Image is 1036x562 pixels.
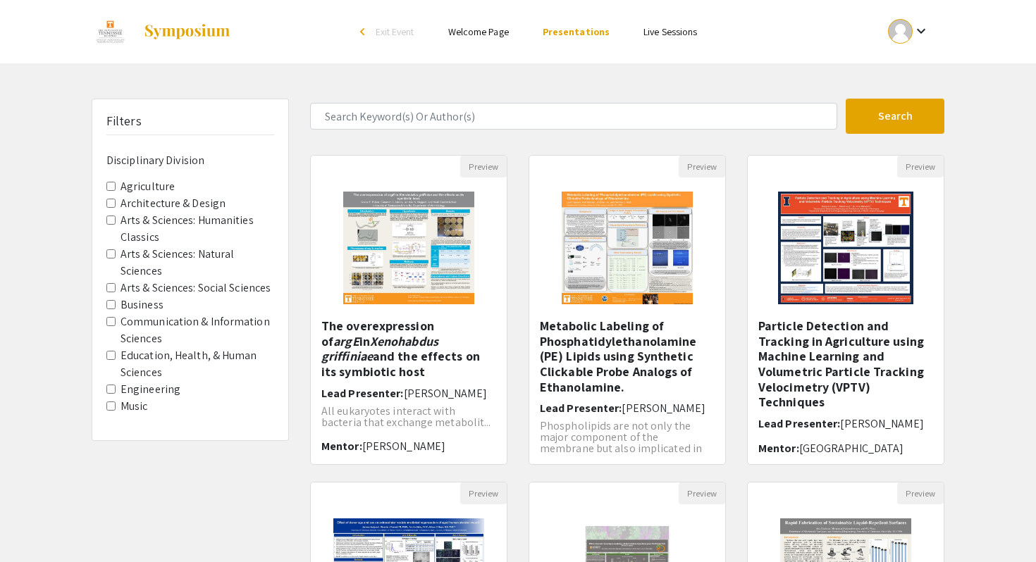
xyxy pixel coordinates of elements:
[121,296,164,313] label: Business
[92,14,231,49] a: Discovery Day 2024
[106,113,142,129] h5: Filters
[448,25,509,38] a: Welcome Page
[321,404,491,430] span: All eukaryotes interact with bacteria that exchange metabolit...
[321,387,496,400] h6: Lead Presenter:
[310,103,837,130] input: Search Keyword(s) Or Author(s)
[333,333,359,349] em: argE
[540,420,715,477] p: Phospholipids are not only the major component of the membrane but also implicated in detecting h...
[329,177,489,318] img: <p>The overexpression of <em>argE</em> in <em>Xenohabdus griffiniae</em> and the effects on its s...
[143,23,231,40] img: Symposium by ForagerOne
[622,401,705,416] span: [PERSON_NAME]
[543,25,610,38] a: Presentations
[460,482,507,504] button: Preview
[360,27,369,36] div: arrow_back_ios
[529,155,726,465] div: Open Presentation <p>Metabolic Labeling of Phosphatidylethanolamine (PE) Lipids using Synthetic C...
[764,177,927,318] img: <p><span style="background-color: transparent; color: rgb(0, 0, 0);">Particle Detection and Track...
[121,280,271,296] label: Arts & Sciences: Social Sciences
[404,386,487,401] span: [PERSON_NAME]
[643,25,697,38] a: Live Sessions
[540,318,715,394] h5: Metabolic Labeling of Phosphatidylethanolamine (PE) Lipids using Synthetic Clickable Probe Analog...
[679,482,725,504] button: Preview
[846,99,944,134] button: Search
[840,416,923,431] span: [PERSON_NAME]
[758,441,928,482] span: [GEOGRAPHIC_DATA][US_STATE], [GEOGRAPHIC_DATA]: [PERSON_NAME]
[897,156,944,177] button: Preview
[121,398,148,415] label: Music
[121,347,274,381] label: Education, Health, & Human Sciences
[679,156,725,177] button: Preview
[897,482,944,504] button: Preview
[121,212,274,246] label: Arts & Sciences: Humanities Classics
[310,155,507,465] div: Open Presentation <p>The overexpression of <em>argE</em> in <em>Xenohabdus griffiniae</em> and th...
[121,381,180,398] label: Engineering
[92,14,129,49] img: Discovery Day 2024
[321,333,438,365] em: Xenohabdus griffiniae
[362,439,445,454] span: [PERSON_NAME]
[758,417,933,430] h6: Lead Presenter:
[548,177,708,318] img: <p>Metabolic Labeling of Phosphatidylethanolamine (PE) Lipids using Synthetic Clickable Probe Ana...
[460,156,507,177] button: Preview
[121,313,274,347] label: Communication & Information Sciences
[913,23,930,39] mat-icon: Expand account dropdown
[376,25,414,38] span: Exit Event
[540,401,715,415] h6: Lead Presenter:
[121,195,226,212] label: Architecture & Design
[121,178,175,195] label: Agriculture
[758,441,799,456] span: Mentor:
[321,439,362,454] span: Mentor:
[11,499,60,551] iframe: Chat
[747,155,944,465] div: Open Presentation <p><span style="background-color: transparent; color: rgb(0, 0, 0);">Particle D...
[758,318,933,410] h5: Particle Detection and Tracking in Agriculture using Machine Learning and Volumetric Particle Tra...
[873,15,944,47] button: Expand account dropdown
[106,154,274,167] h6: Disciplinary Division
[121,246,274,280] label: Arts & Sciences: Natural Sciences
[321,318,496,379] h5: The overexpression of in and the effects on its symbiotic host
